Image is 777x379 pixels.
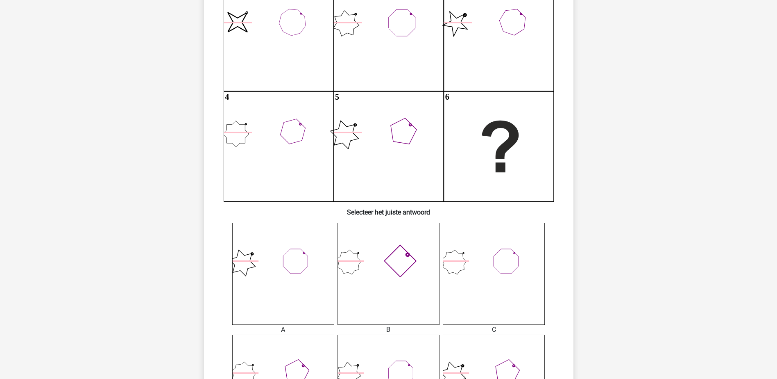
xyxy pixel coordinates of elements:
[335,92,339,101] text: 5
[331,325,446,335] div: B
[437,325,551,335] div: C
[445,92,449,101] text: 6
[226,325,340,335] div: A
[217,202,560,216] h6: Selecteer het juiste antwoord
[225,92,229,101] text: 4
